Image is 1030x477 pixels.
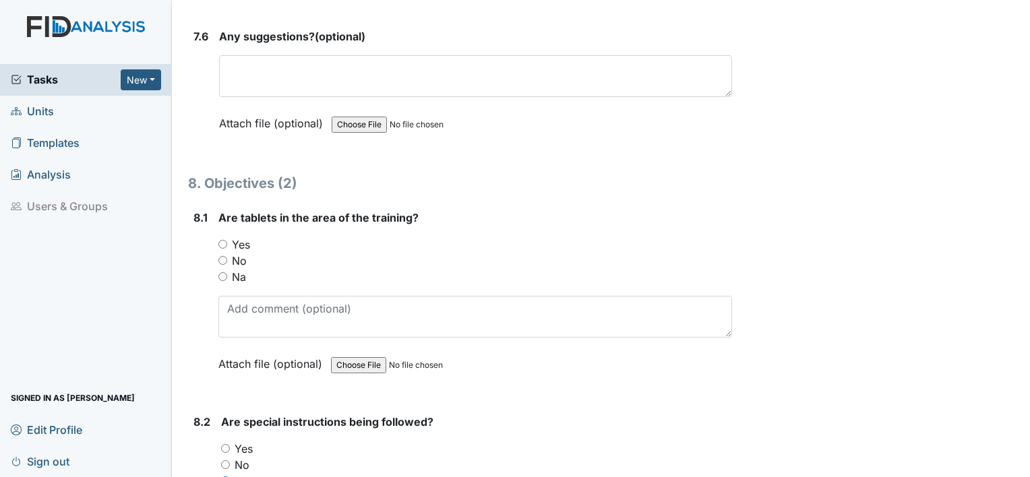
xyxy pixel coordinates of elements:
span: Signed in as [PERSON_NAME] [11,387,135,408]
label: Yes [235,441,253,457]
label: 8.1 [193,210,208,226]
span: Are special instructions being followed? [221,415,433,428]
button: New [121,69,161,90]
input: No [221,460,230,469]
input: Yes [221,444,230,453]
label: No [232,253,247,269]
span: Edit Profile [11,419,82,440]
span: Analysis [11,164,71,185]
span: Any suggestions? [219,30,315,43]
label: Attach file (optional) [218,348,328,372]
label: Attach file (optional) [219,108,328,131]
strong: (optional) [219,28,732,44]
label: 8.2 [193,414,210,430]
input: No [218,256,227,265]
a: Tasks [11,71,121,88]
h1: 8. Objectives (2) [188,173,732,193]
span: Templates [11,133,80,154]
label: Yes [232,236,250,253]
label: Na [232,269,246,285]
label: 7.6 [193,28,208,44]
span: Are tablets in the area of the training? [218,211,419,224]
span: Sign out [11,451,69,472]
input: Na [218,272,227,281]
span: Units [11,101,54,122]
input: Yes [218,240,227,249]
label: No [235,457,249,473]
